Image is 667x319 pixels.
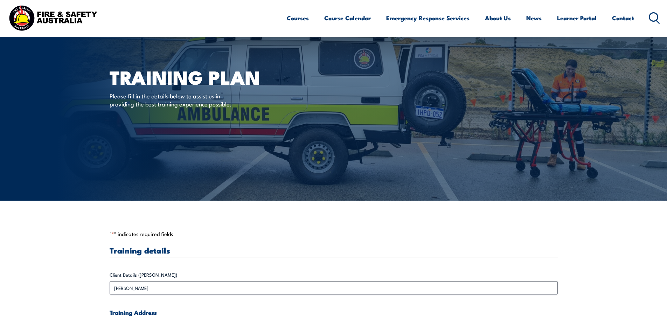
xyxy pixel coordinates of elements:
a: Course Calendar [324,9,371,27]
p: " " indicates required fields [110,230,558,237]
a: Contact [612,9,634,27]
a: Learner Portal [557,9,597,27]
a: News [526,9,542,27]
a: Courses [287,9,309,27]
p: Please fill in the details below to assist us in providing the best training experience possible. [110,92,237,108]
a: About Us [485,9,511,27]
a: Emergency Response Services [386,9,470,27]
h4: Training Address [110,308,558,316]
h3: Training details [110,246,558,254]
h1: Training plan [110,69,283,85]
label: Client Details ([PERSON_NAME]) [110,271,558,278]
